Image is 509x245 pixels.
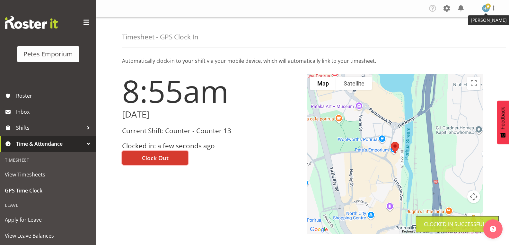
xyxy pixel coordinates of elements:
[16,91,93,101] span: Roster
[142,154,169,162] span: Clock Out
[5,186,92,195] span: GPS Time Clock
[482,4,490,12] img: helena-tomlin701.jpg
[2,167,95,183] a: View Timesheets
[16,107,93,117] span: Inbox
[2,183,95,199] a: GPS Time Clock
[5,215,92,225] span: Apply for Leave
[497,101,509,144] button: Feedback - Show survey
[2,228,95,244] a: View Leave Balances
[424,220,491,228] div: Clocked in Successfully
[5,170,92,179] span: View Timesheets
[122,151,188,165] button: Clock Out
[308,225,329,234] img: Google
[16,123,83,133] span: Shifts
[5,231,92,241] span: View Leave Balances
[467,77,480,90] button: Toggle fullscreen view
[16,139,83,149] span: Time & Attendance
[490,226,496,232] img: help-xxl-2.png
[122,33,198,41] h4: Timesheet - GPS Clock In
[122,142,299,150] h3: Clocked in: a few seconds ago
[336,77,372,90] button: Show satellite imagery
[500,107,506,129] span: Feedback
[122,74,299,108] h1: 8:55am
[122,110,299,119] h2: [DATE]
[467,213,480,226] button: Drag Pegman onto the map to open Street View
[308,225,329,234] a: Open this area in Google Maps (opens a new window)
[2,199,95,212] div: Leave
[122,127,299,135] h3: Current Shift: Counter - Counter 13
[310,77,336,90] button: Show street map
[23,49,73,59] div: Petes Emporium
[402,229,430,234] button: Keyboard shortcuts
[122,57,483,65] p: Automatically clock-in to your shift via your mobile device, which will automatically link to you...
[2,153,95,167] div: Timesheet
[467,190,480,203] button: Map camera controls
[2,212,95,228] a: Apply for Leave
[5,16,58,29] img: Rosterit website logo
